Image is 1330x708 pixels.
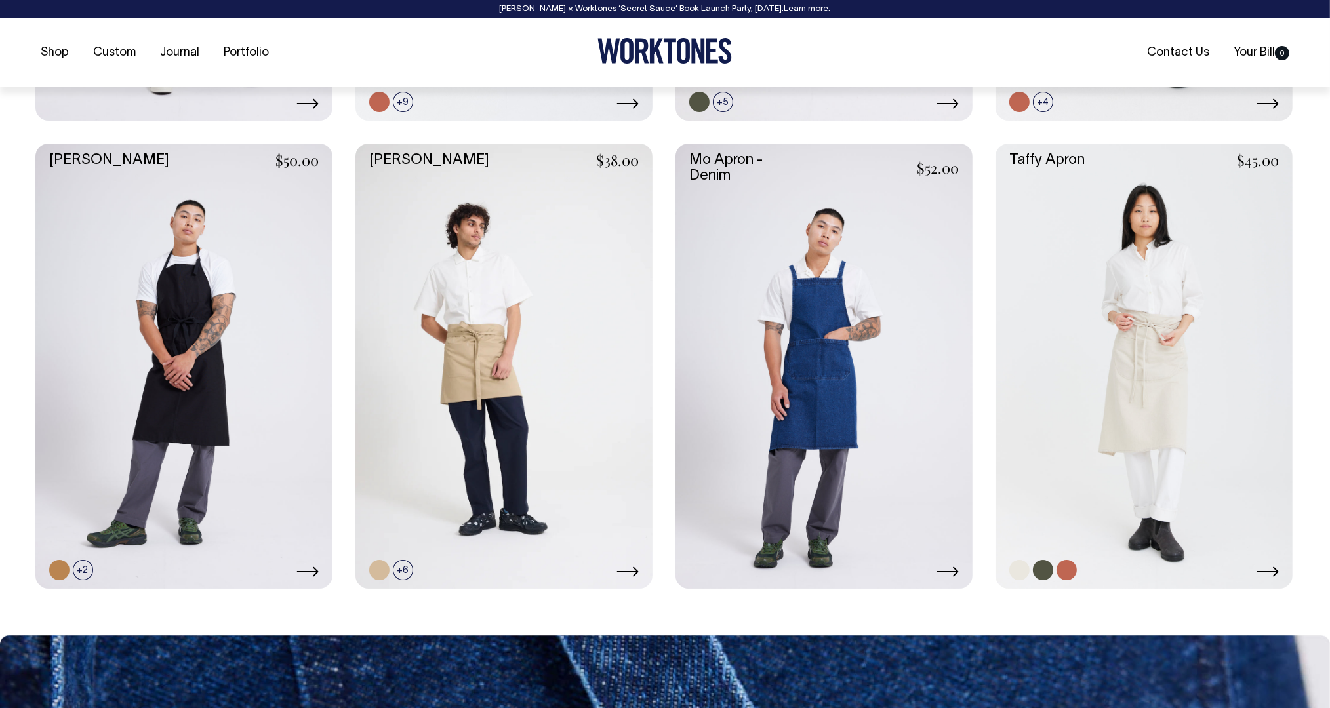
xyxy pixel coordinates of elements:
a: Journal [155,42,205,64]
span: 0 [1275,46,1289,60]
a: Portfolio [218,42,274,64]
div: [PERSON_NAME] × Worktones ‘Secret Sauce’ Book Launch Party, [DATE]. . [13,5,1317,14]
span: +5 [713,92,733,112]
span: +2 [73,560,93,580]
a: Contact Us [1142,42,1215,64]
a: Your Bill0 [1228,42,1295,64]
a: Learn more [784,5,829,13]
span: +4 [1033,92,1053,112]
span: +6 [393,560,413,580]
span: +9 [393,92,413,112]
a: Custom [88,42,141,64]
a: Shop [35,42,74,64]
